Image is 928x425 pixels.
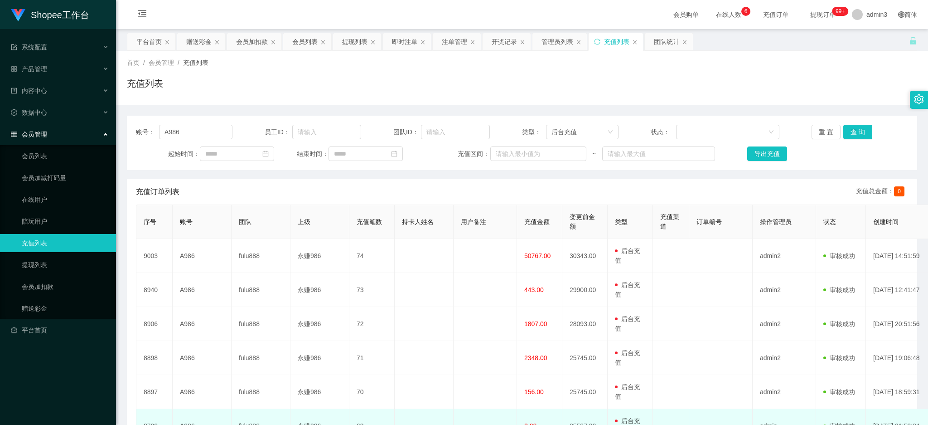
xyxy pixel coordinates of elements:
[651,127,676,137] span: 状态：
[632,39,638,45] i: 图标: close
[22,278,109,296] a: 会员加扣款
[594,39,600,45] i: 图标: sync
[812,125,841,139] button: 重 置
[22,147,109,165] a: 会员列表
[173,341,232,375] td: A986
[11,9,25,22] img: logo.9652507e.png
[562,239,608,273] td: 30343.00
[232,341,290,375] td: fulu888
[586,149,602,159] span: ~
[357,218,382,225] span: 充值笔数
[11,131,47,138] span: 会员管理
[823,218,836,225] span: 状态
[823,252,855,259] span: 审核成功
[22,191,109,209] a: 在线用户
[753,341,816,375] td: admin2
[262,151,269,157] i: 图标: calendar
[747,147,787,161] button: 导出充值
[349,273,395,307] td: 73
[823,388,855,396] span: 审核成功
[290,273,349,307] td: 永赚986
[753,375,816,409] td: admin2
[11,131,17,137] i: 图标: table
[654,33,679,50] div: 团队统计
[11,44,17,50] i: 图标: form
[492,33,517,50] div: 开奖记录
[682,39,687,45] i: 图标: close
[349,239,395,273] td: 74
[393,127,421,137] span: 团队ID：
[144,218,156,225] span: 序号
[524,354,547,361] span: 2348.00
[183,59,208,66] span: 充值列表
[349,375,395,409] td: 70
[239,218,251,225] span: 团队
[168,149,200,159] span: 起始时间：
[136,307,173,341] td: 8906
[894,186,904,196] span: 0
[22,212,109,230] a: 陪玩用户
[22,234,109,252] a: 充值列表
[11,44,47,51] span: 系统配置
[391,151,397,157] i: 图标: calendar
[806,11,840,18] span: 提现订单
[11,109,17,116] i: 图标: check-circle-o
[149,59,174,66] span: 会员管理
[136,375,173,409] td: 8897
[159,125,232,139] input: 请输入
[232,239,290,273] td: fulu888
[490,147,586,161] input: 请输入最小值为
[164,39,170,45] i: 图标: close
[541,33,573,50] div: 管理员列表
[370,39,376,45] i: 图标: close
[290,375,349,409] td: 永赚986
[562,307,608,341] td: 28093.00
[909,37,917,45] i: 图标: unlock
[11,66,17,72] i: 图标: appstore-o
[298,218,310,225] span: 上级
[292,125,361,139] input: 请输入
[551,125,577,139] div: 后台充值
[297,149,329,159] span: 结束时间：
[753,273,816,307] td: admin2
[608,129,613,136] i: 图标: down
[524,252,551,259] span: 50767.00
[136,186,179,197] span: 充值订单列表
[136,341,173,375] td: 8898
[914,94,924,104] i: 图标: setting
[744,7,748,16] p: 6
[178,59,179,66] span: /
[11,109,47,116] span: 数据中心
[660,213,679,230] span: 充值渠道
[823,320,855,327] span: 审核成功
[22,299,109,318] a: 赠送彩金
[173,375,232,409] td: A986
[180,218,193,225] span: 账号
[461,218,486,225] span: 用户备注
[22,169,109,187] a: 会员加减打码量
[349,341,395,375] td: 71
[22,256,109,274] a: 提现列表
[562,341,608,375] td: 25745.00
[873,218,899,225] span: 创建时间
[420,39,425,45] i: 图标: close
[290,341,349,375] td: 永赚986
[292,33,318,50] div: 会员列表
[271,39,276,45] i: 图标: close
[236,33,268,50] div: 会员加扣款
[136,273,173,307] td: 8940
[615,247,640,264] span: 后台充值
[741,7,750,16] sup: 6
[320,39,326,45] i: 图标: close
[823,354,855,361] span: 审核成功
[615,349,640,366] span: 后台充值
[290,239,349,273] td: 永赚986
[615,218,628,225] span: 类型
[232,273,290,307] td: fulu888
[214,39,220,45] i: 图标: close
[711,11,746,18] span: 在线人数
[604,33,629,50] div: 充值列表
[421,125,490,139] input: 请输入
[173,239,232,273] td: A986
[522,127,546,137] span: 类型：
